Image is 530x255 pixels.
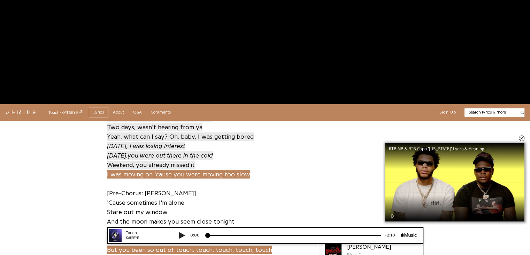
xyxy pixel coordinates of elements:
[24,8,66,14] div: KATSEYE
[8,2,20,15] img: 72x72bb.jpg
[24,3,66,9] div: Touch
[389,146,497,151] div: RTB MB & RTB Capo '[US_STATE]' Lyrics & Meaning | Genius Verified
[146,108,175,117] a: Comments
[107,104,254,169] span: [DATE], I was dreaming 'bout ya [DATE], I was waiting near the phone Two days, wasn't hearing fro...
[129,108,146,117] a: Q&A
[107,103,254,169] a: [DATE], I was dreaming 'bout ya[DATE], I was waiting near the phoneTwo days, wasn't hearing from ...
[48,109,83,116] div: Touch - KATSEYE
[107,169,250,179] a: I was moving on 'cause you were moving too slow
[89,108,108,117] a: Lyrics
[464,109,516,115] input: Search lyrics & more
[128,152,213,159] i: you were out there in the cold
[280,5,299,11] div: -2:10
[108,108,129,117] a: About
[107,143,185,159] i: [DATE], I was losing interest [DATE],
[107,170,250,178] span: I was moving on 'cause you were moving too slow
[96,8,434,96] iframe: Advertisement
[439,110,456,115] button: Sign Up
